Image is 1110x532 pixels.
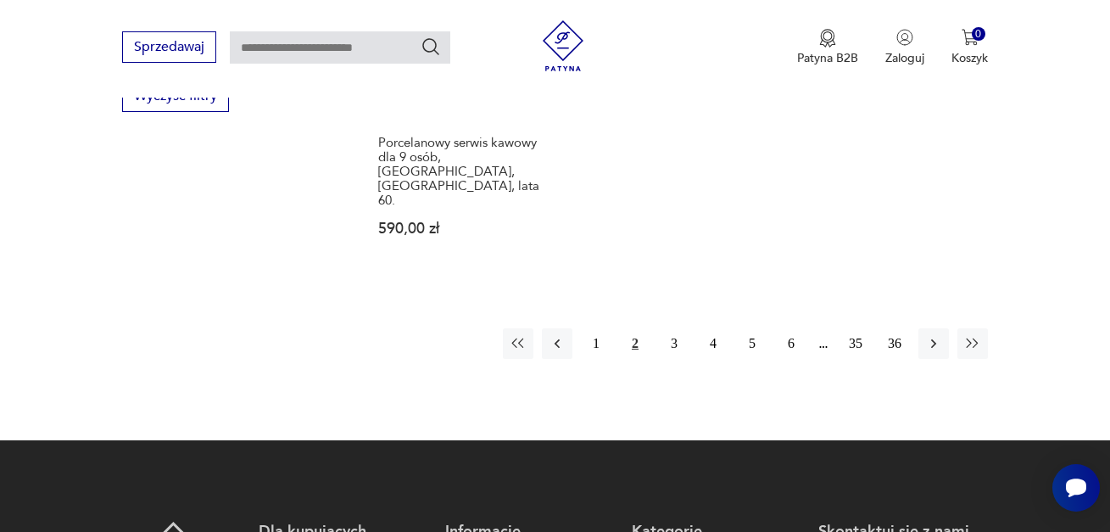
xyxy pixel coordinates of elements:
a: Ikona medaluPatyna B2B [797,29,858,66]
button: 1 [581,328,611,359]
img: Ikona koszyka [962,29,979,46]
button: Zaloguj [885,29,924,66]
div: 0 [972,27,986,42]
a: Sprzedawaj [122,42,216,54]
button: 0Koszyk [951,29,988,66]
button: 36 [879,328,910,359]
iframe: Smartsupp widget button [1052,464,1100,512]
button: Patyna B2B [797,29,858,66]
button: 3 [659,328,689,359]
button: 2 [620,328,650,359]
img: Patyna - sklep z meblami i dekoracjami vintage [538,20,588,71]
button: 5 [737,328,767,359]
h3: Porcelanowy serwis kawowy dla 9 osób, [GEOGRAPHIC_DATA], [GEOGRAPHIC_DATA], lata 60. [378,136,557,208]
p: Patyna B2B [797,50,858,66]
img: Ikonka użytkownika [896,29,913,46]
button: Sprzedawaj [122,31,216,63]
button: 6 [776,328,806,359]
p: Zaloguj [885,50,924,66]
img: Ikona medalu [819,29,836,48]
button: Szukaj [421,36,441,57]
button: 35 [840,328,871,359]
button: 4 [698,328,728,359]
p: 590,00 zł [378,221,557,236]
p: Koszyk [951,50,988,66]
